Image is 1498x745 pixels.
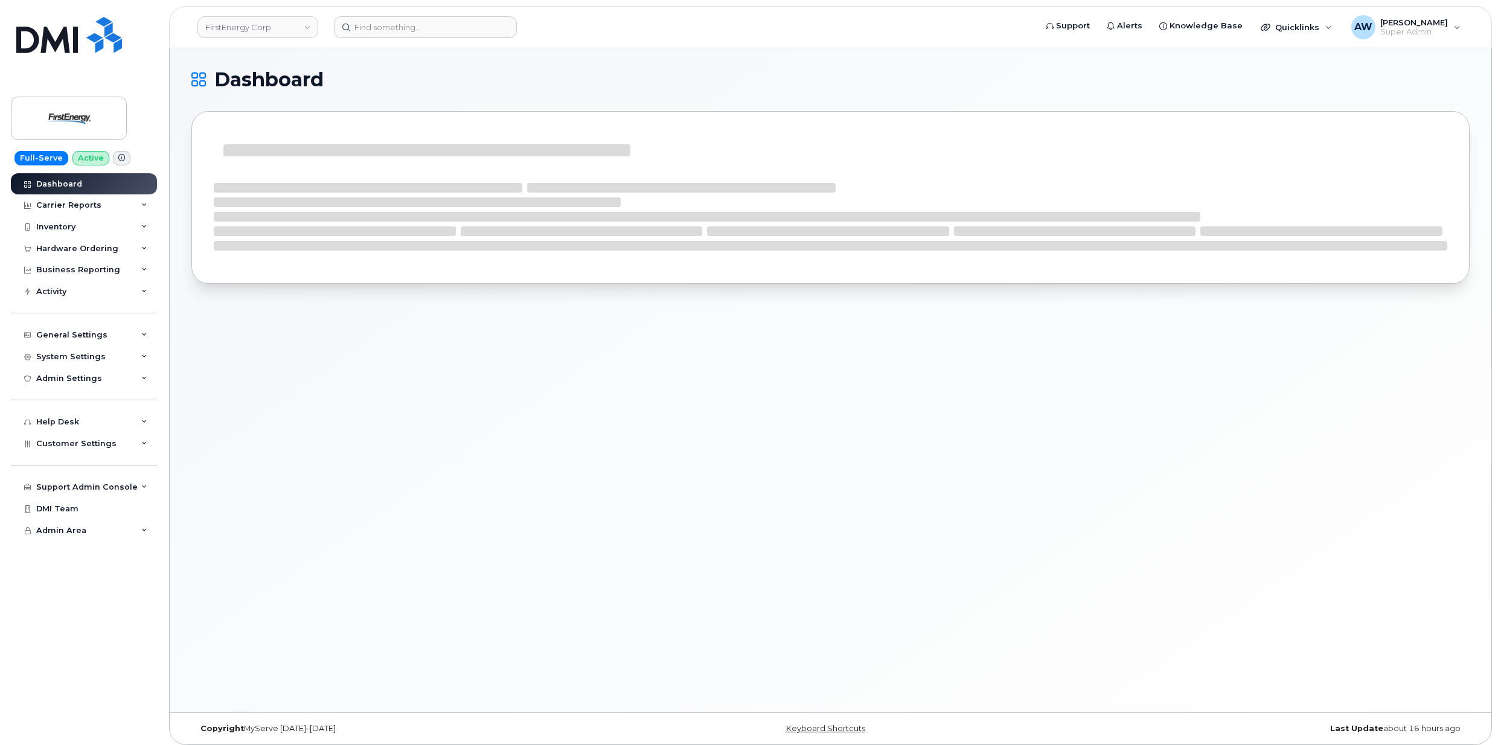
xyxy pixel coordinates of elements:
strong: Copyright [200,724,244,733]
a: Keyboard Shortcuts [786,724,865,733]
div: MyServe [DATE]–[DATE] [191,724,618,734]
strong: Last Update [1330,724,1383,733]
span: Dashboard [214,71,324,89]
div: about 16 hours ago [1043,724,1470,734]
